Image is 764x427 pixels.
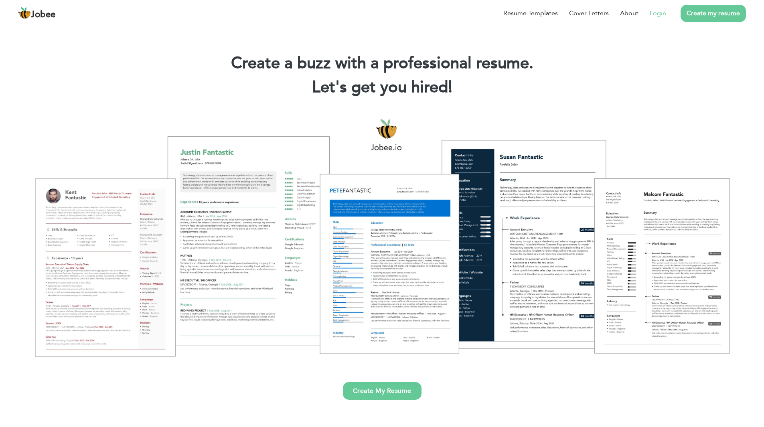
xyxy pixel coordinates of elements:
a: Cover Letters [569,8,609,18]
span: Jobee [31,10,56,19]
a: About [620,8,638,18]
a: Create my resume [681,5,746,22]
a: Login [650,8,666,18]
span: | [448,76,452,98]
a: Create My Resume [343,382,422,400]
a: Jobee [18,7,56,20]
a: Resume Templates [503,8,558,18]
span: get you hired! [351,76,452,98]
h1: Create a buzz with a professional resume. [12,53,752,74]
h2: Let's [12,77,752,98]
img: jobee.io [18,7,31,20]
